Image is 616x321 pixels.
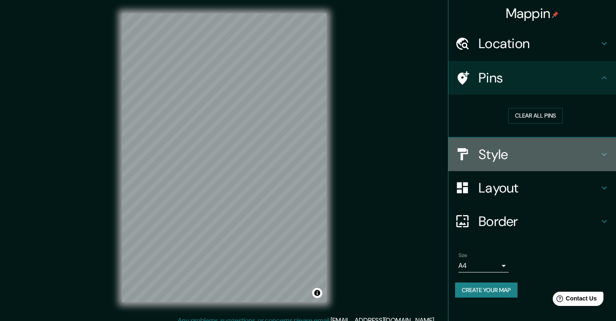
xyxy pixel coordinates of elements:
[122,13,326,302] canvas: Map
[479,35,599,52] h4: Location
[455,282,518,298] button: Create your map
[541,288,607,312] iframe: Help widget launcher
[448,138,616,171] div: Style
[448,61,616,95] div: Pins
[458,252,467,259] label: Size
[312,288,322,298] button: Toggle attribution
[479,213,599,230] h4: Border
[552,11,559,18] img: pin-icon.png
[448,171,616,205] div: Layout
[458,259,509,272] div: A4
[479,180,599,196] h4: Layout
[448,27,616,60] div: Location
[508,108,563,123] button: Clear all pins
[479,146,599,163] h4: Style
[448,205,616,238] div: Border
[506,5,559,22] h4: Mappin
[479,69,599,86] h4: Pins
